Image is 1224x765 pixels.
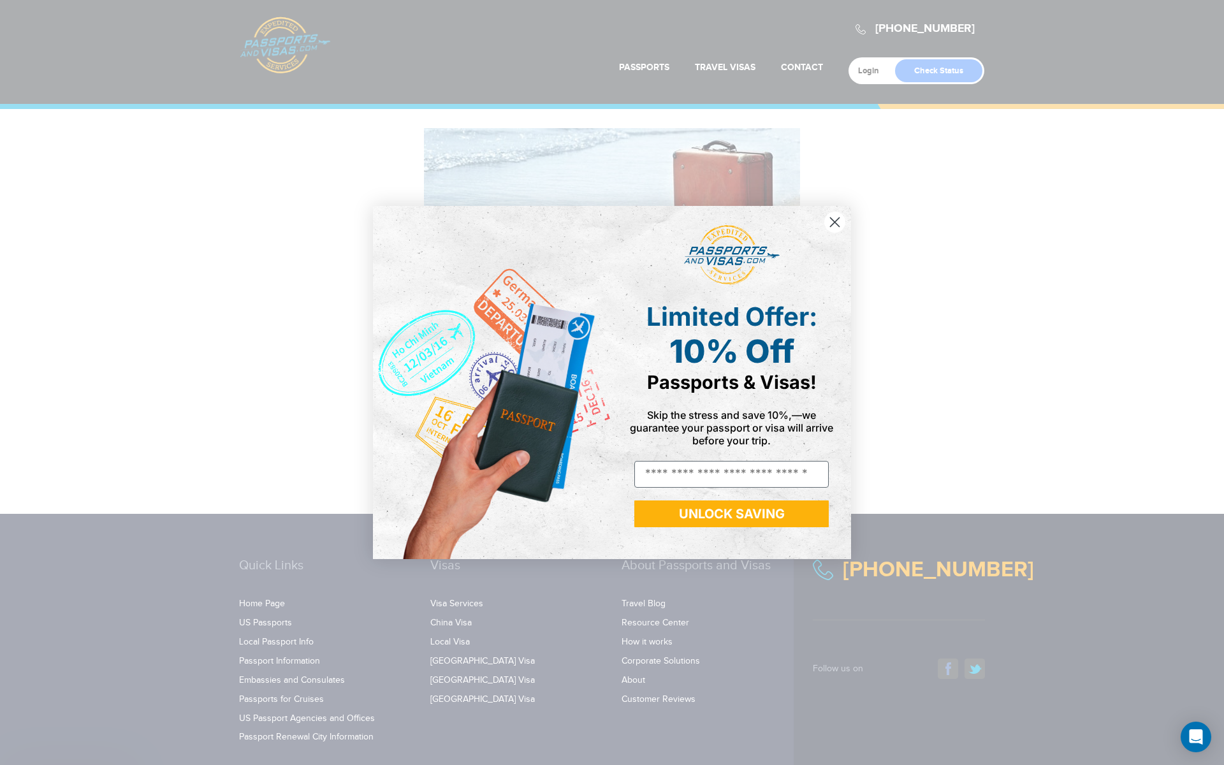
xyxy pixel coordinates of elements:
div: Open Intercom Messenger [1181,722,1211,752]
button: Close dialog [824,211,846,233]
span: 10% Off [669,332,794,370]
button: UNLOCK SAVING [634,500,829,527]
span: Passports & Visas! [647,371,817,393]
span: Limited Offer: [646,301,817,332]
span: Skip the stress and save 10%,—we guarantee your passport or visa will arrive before your trip. [630,409,833,447]
img: de9cda0d-0715-46ca-9a25-073762a91ba7.png [373,206,612,558]
img: passports and visas [684,225,780,285]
